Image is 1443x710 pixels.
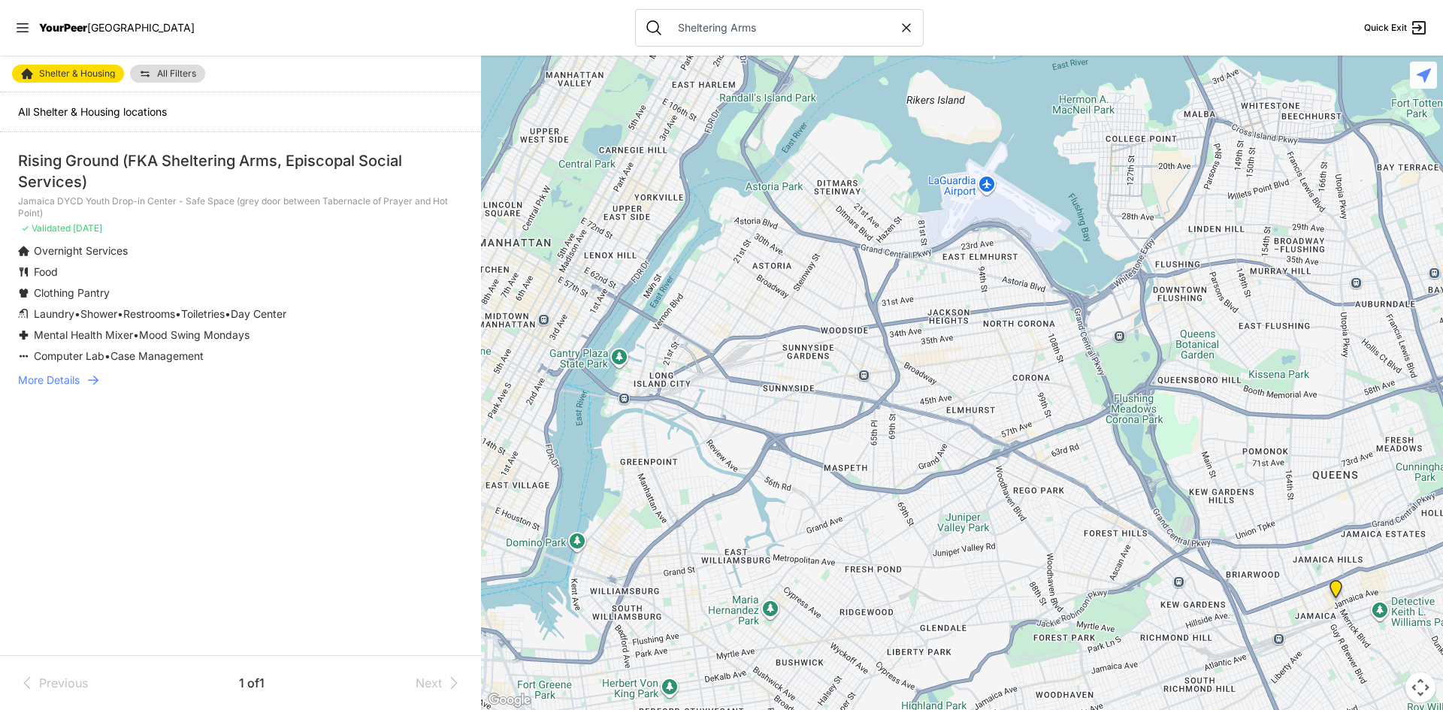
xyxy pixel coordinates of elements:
[157,69,196,78] span: All Filters
[1364,22,1407,34] span: Quick Exit
[39,69,115,78] span: Shelter & Housing
[18,373,80,388] span: More Details
[87,21,195,34] span: [GEOGRAPHIC_DATA]
[139,328,250,341] span: Mood Swing Mondays
[21,222,71,234] span: ✓ Validated
[485,690,534,710] a: Open this area in Google Maps (opens a new window)
[12,65,124,83] a: Shelter & Housing
[104,349,110,362] span: •
[39,21,87,34] span: YourPeer
[74,307,80,320] span: •
[39,674,88,692] span: Previous
[485,690,534,710] img: Google
[39,23,195,32] a: YourPeer[GEOGRAPHIC_DATA]
[80,307,117,320] span: Shower
[239,675,247,690] span: 1
[73,222,102,234] span: [DATE]
[34,244,128,257] span: Overnight Services
[1405,672,1435,702] button: Map camera controls
[34,349,104,362] span: Computer Lab
[1327,580,1345,604] div: Jamaica DYCD Youth Drop-in Center - Safe Space (grey door between Tabernacle of Prayer and Hot Po...
[175,307,181,320] span: •
[247,675,259,690] span: of
[259,675,265,690] span: 1
[18,373,463,388] a: More Details
[669,20,899,35] input: Search
[181,307,225,320] span: Toiletries
[225,307,231,320] span: •
[130,65,205,83] a: All Filters
[231,307,286,320] span: Day Center
[34,328,133,341] span: Mental Health Mixer
[18,195,463,219] p: Jamaica DYCD Youth Drop-in Center - Safe Space (grey door between Tabernacle of Prayer and Hot Po...
[117,307,123,320] span: •
[34,265,58,278] span: Food
[123,307,175,320] span: Restrooms
[18,150,463,192] div: Rising Ground (FKA Sheltering Arms, Episcopal Social Services)
[18,105,167,118] span: All Shelter & Housing locations
[133,328,139,341] span: •
[34,286,110,299] span: Clothing Pantry
[110,349,204,362] span: Case Management
[34,307,74,320] span: Laundry
[1364,19,1428,37] a: Quick Exit
[416,674,442,692] span: Next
